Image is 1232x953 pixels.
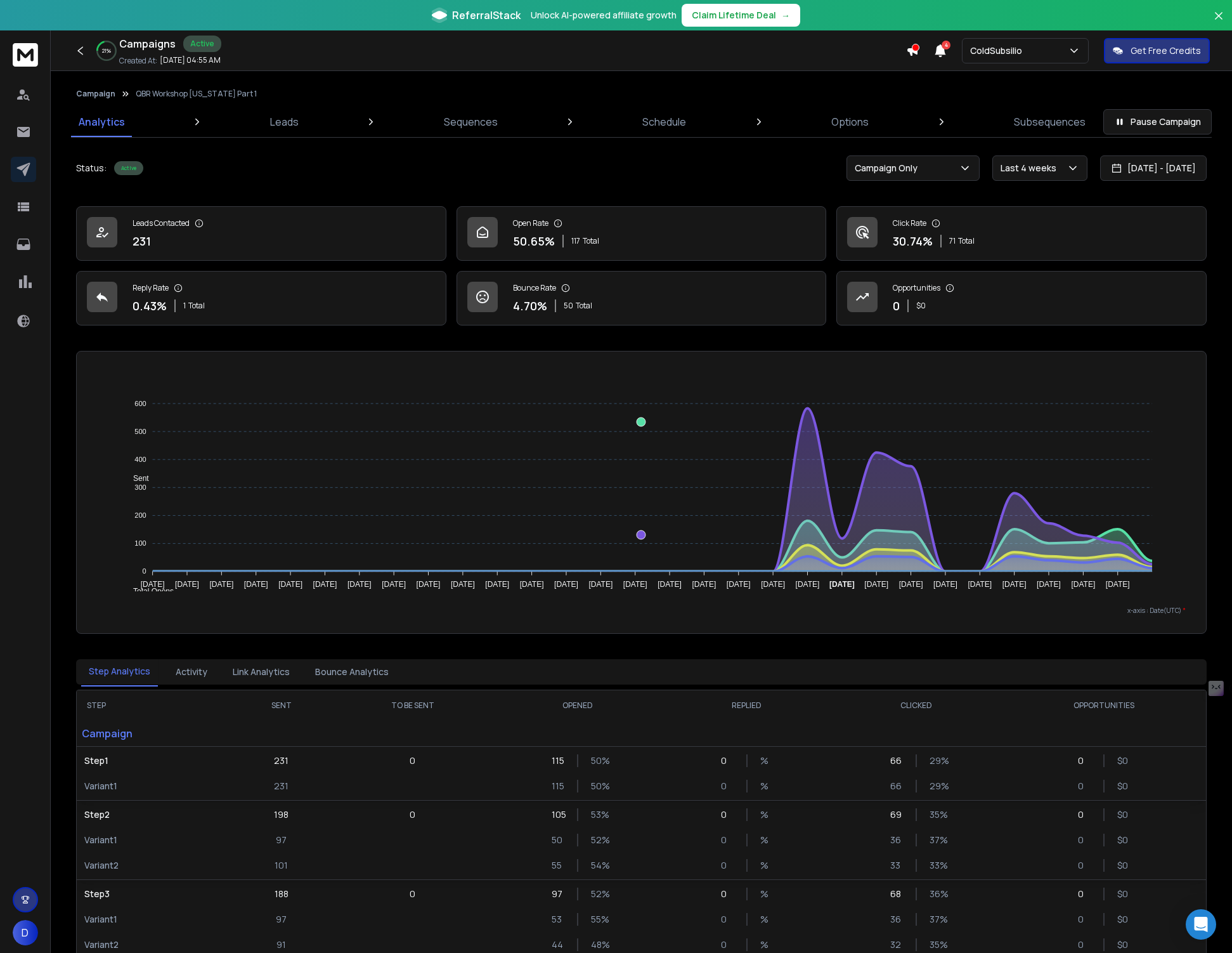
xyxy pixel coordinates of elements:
p: 0 [721,834,734,846]
button: Link Analytics [225,658,297,686]
p: 36 [890,834,903,846]
p: Variant 2 [84,938,223,951]
span: Total [576,301,592,311]
p: 97 [552,888,564,900]
p: 54 % [591,859,604,872]
div: Active [114,161,143,175]
p: $ 0 [1117,834,1130,846]
p: Step 3 [84,888,223,900]
tspan: [DATE] [1037,580,1061,589]
p: 0 [1078,754,1091,767]
p: 33 % [930,859,942,872]
button: Bounce Analytics [308,658,396,686]
p: 29 % [930,754,942,767]
p: 97 [276,834,287,846]
p: Unlock AI-powered affiliate growth [531,9,677,22]
tspan: [DATE] [279,580,303,589]
p: 0 [1078,859,1091,872]
a: Analytics [71,107,133,137]
button: Pause Campaign [1103,109,1212,135]
p: 188 [275,888,289,900]
p: 0 [1078,938,1091,951]
p: 36 % [930,888,942,900]
a: Bounce Rate4.70%50Total [457,271,827,325]
p: Options [831,114,869,129]
p: 0 [721,780,734,792]
button: Activity [168,658,215,686]
p: % [760,888,773,900]
p: $ 0 [1117,754,1130,767]
a: Leads Contacted231 [76,206,446,261]
p: 55 % [591,913,604,926]
th: SENT [230,690,332,721]
tspan: [DATE] [829,580,855,589]
p: 105 [552,808,564,821]
tspan: [DATE] [141,580,165,589]
p: 33 [890,859,903,872]
p: 0 [410,888,415,900]
tspan: [DATE] [899,580,923,589]
tspan: [DATE] [1106,580,1130,589]
p: Last 4 weeks [1001,162,1061,174]
p: 0 [1078,834,1091,846]
p: Sequences [444,114,498,129]
p: 198 [274,808,289,821]
th: CLICKED [832,690,1001,721]
span: 71 [949,236,956,246]
p: ColdSubsilio [970,44,1027,57]
p: 0 [721,808,734,821]
p: Reply Rate [133,283,169,293]
p: 0 [721,859,734,872]
p: 0.43 % [133,297,167,315]
p: $ 0 [1117,888,1130,900]
th: REPLIED [662,690,831,721]
p: 37 % [930,834,942,846]
p: 36 [890,913,903,926]
p: % [760,913,773,926]
tspan: [DATE] [313,580,337,589]
p: $ 0 [1117,938,1130,951]
th: TO BE SENT [333,690,493,721]
tspan: [DATE] [692,580,717,589]
p: 0 [410,808,415,821]
a: Click Rate30.74%71Total [836,206,1207,261]
p: 0 [1078,808,1091,821]
p: QBR Workshop [US_STATE] Part 1 [136,89,257,99]
p: 55 [552,859,564,872]
p: Get Free Credits [1131,44,1201,57]
span: Sent [124,474,149,483]
a: Sequences [436,107,505,137]
p: 0 [1078,888,1091,900]
p: % [760,938,773,951]
div: Open Intercom Messenger [1186,909,1216,940]
p: 37 % [930,913,942,926]
p: Variant 1 [84,913,223,926]
tspan: [DATE] [555,580,579,589]
a: Leads [263,107,306,137]
p: Opportunities [893,283,940,293]
p: Variant 1 [84,834,223,846]
p: 0 [721,888,734,900]
span: Total [958,236,975,246]
tspan: [DATE] [658,580,682,589]
p: 69 [890,808,903,821]
p: 0 [721,754,734,767]
p: 68 [890,888,903,900]
tspan: [DATE] [589,580,613,589]
button: [DATE] - [DATE] [1100,155,1207,181]
p: 66 [890,754,903,767]
p: 0 [410,754,415,767]
tspan: [DATE] [796,580,820,589]
p: 231 [274,754,289,767]
p: 115 [552,780,564,792]
p: 66 [890,780,903,792]
a: Reply Rate0.43%1Total [76,271,446,325]
span: 4 [942,41,950,49]
span: → [781,9,790,22]
p: Status: [76,162,107,174]
a: Opportunities0$0 [836,271,1207,325]
p: 50 % [591,780,604,792]
p: Leads [270,114,299,129]
p: 50 [552,834,564,846]
p: 97 [276,913,287,926]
